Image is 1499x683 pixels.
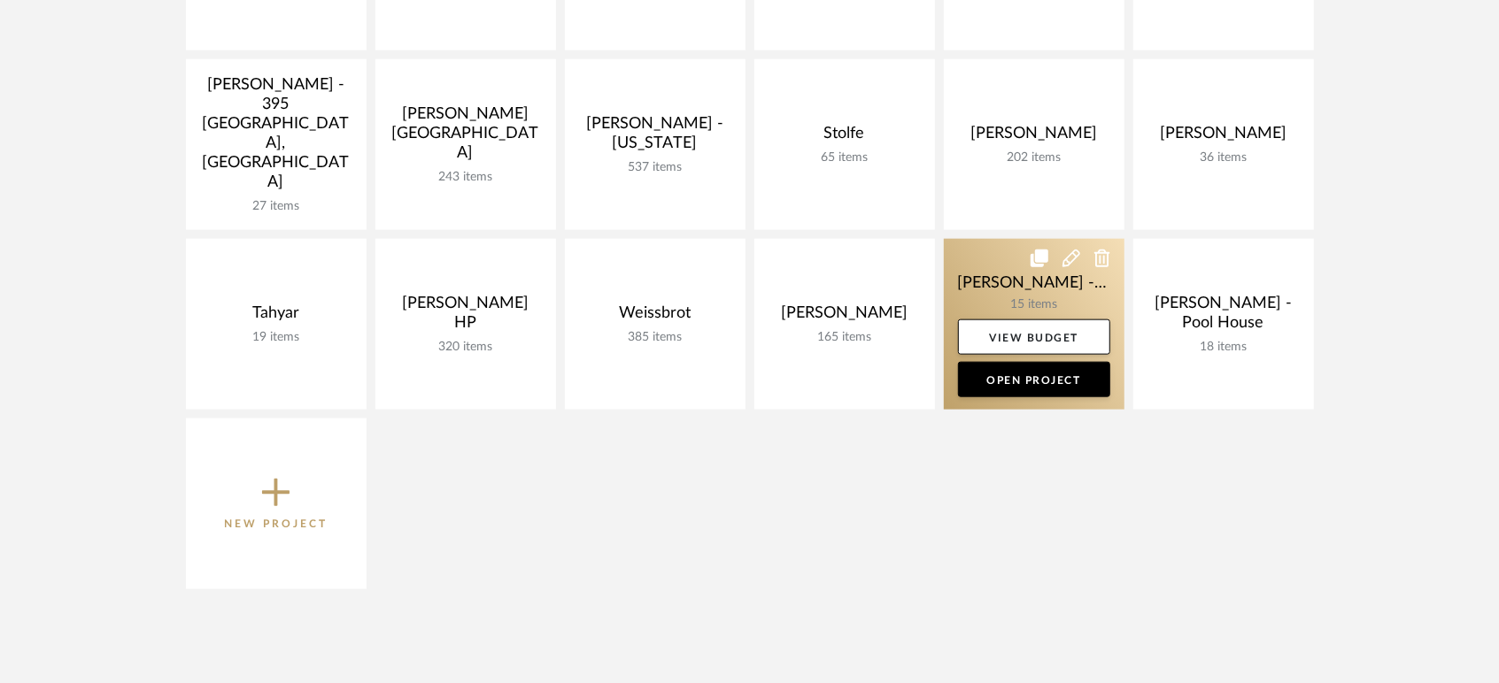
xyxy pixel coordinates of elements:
div: 385 items [579,330,731,345]
button: New Project [186,418,367,589]
div: 165 items [769,330,921,345]
p: New Project [224,515,328,533]
div: 243 items [390,170,542,185]
div: 320 items [390,340,542,355]
div: [PERSON_NAME] [1147,124,1300,150]
a: View Budget [958,319,1110,355]
div: 537 items [579,160,731,175]
div: Stolfe [769,124,921,150]
div: 65 items [769,150,921,165]
a: Open Project [958,362,1110,397]
div: [PERSON_NAME][GEOGRAPHIC_DATA] [390,104,542,170]
div: Weissbrot [579,303,731,330]
div: 36 items [1147,150,1300,165]
div: 18 items [1147,340,1300,355]
div: [PERSON_NAME] - [US_STATE] [579,114,731,160]
div: Tahyar [200,303,352,330]
div: 202 items [958,150,1110,165]
div: 19 items [200,330,352,345]
div: [PERSON_NAME] - 395 [GEOGRAPHIC_DATA], [GEOGRAPHIC_DATA] [200,75,352,199]
div: [PERSON_NAME] - Pool House [1147,294,1300,340]
div: [PERSON_NAME] [958,124,1110,150]
div: [PERSON_NAME] HP [390,294,542,340]
div: 27 items [200,199,352,214]
div: [PERSON_NAME] [769,303,921,330]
